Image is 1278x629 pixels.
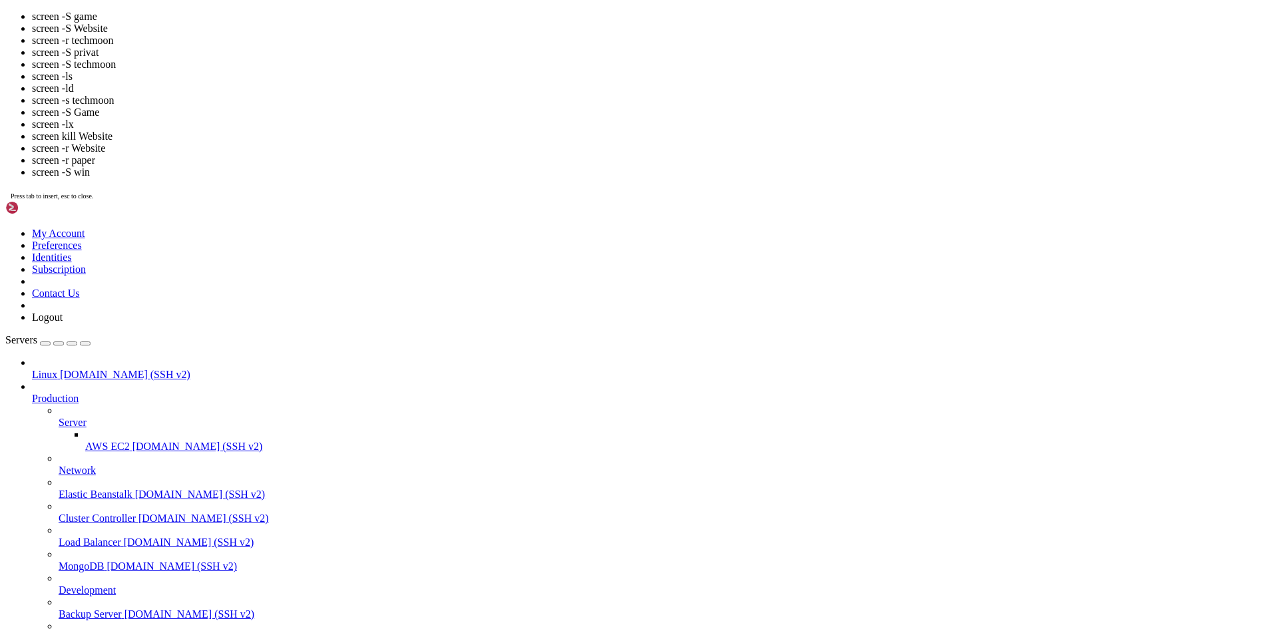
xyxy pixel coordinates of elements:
[5,28,1105,39] x-row: * Documentation: [URL][DOMAIN_NAME]
[59,548,1273,572] li: MongoDB [DOMAIN_NAME] (SSH v2)
[138,513,269,524] span: [DOMAIN_NAME] (SSH v2)
[132,441,263,452] span: [DOMAIN_NAME] (SSH v2)
[124,608,255,620] span: [DOMAIN_NAME] (SSH v2)
[59,560,1273,572] a: MongoDB [DOMAIN_NAME] (SSH v2)
[32,106,1273,118] li: screen -S Game
[32,23,1273,35] li: screen -S Website
[32,142,1273,154] li: screen -r Website
[59,453,1273,477] li: Network
[32,71,1273,83] li: screen -ls
[5,107,1105,118] x-row: Usage of /: 23.7% of 484.40GB
[5,277,1105,288] x-row: Expanded Security Maintenance for Applications is not enabled.
[85,441,130,452] span: AWS EC2
[5,175,1105,186] x-row: IPv6 address for eth0: [TECHNICAL_ID]
[85,441,1273,453] a: AWS EC2 [DOMAIN_NAME] (SSH v2)
[5,198,1105,209] x-row: => There are 5 zombie processes.
[5,152,1105,164] x-row: Users logged in: 0
[59,465,96,476] span: Network
[5,96,1105,107] x-row: System load: 0.6
[59,584,116,596] span: Development
[5,333,1105,345] x-row: 5 additional security updates can be applied with ESM Apps.
[32,130,1273,142] li: screen kill Website
[59,584,1273,596] a: Development
[59,417,1273,429] a: Server
[32,393,79,404] span: Production
[5,164,1105,175] x-row: IPv4 address for eth0: [TECHNICAL_ID]
[5,220,1105,232] x-row: * Strictly confined Kubernetes makes edge and IoT secure. Learn how MicroK8s
[5,118,1105,130] x-row: Memory usage: 7%
[59,417,87,428] span: Server
[5,141,1105,152] x-row: Processes: 252
[5,51,1105,62] x-row: * Support: [URL][DOMAIN_NAME]
[135,489,266,500] span: [DOMAIN_NAME] (SSH v2)
[32,166,1273,178] li: screen -S win
[5,130,1105,141] x-row: Swap usage: 0%
[118,390,123,401] div: (20, 34)
[5,39,1105,51] x-row: * Management: [URL][DOMAIN_NAME]
[59,608,1273,620] a: Backup Server [DOMAIN_NAME] (SSH v2)
[60,369,190,380] span: [DOMAIN_NAME] (SSH v2)
[32,288,80,299] a: Contact Us
[5,232,1105,243] x-row: just raised the bar for easy, resilient and secure K8s cluster deployment.
[32,312,63,323] a: Logout
[32,369,1273,381] a: Linux [DOMAIN_NAME] (SSH v2)
[59,513,136,524] span: Cluster Controller
[5,311,1105,322] x-row: To see these additional updates run: apt list --upgradable
[32,83,1273,95] li: screen -ld
[5,73,1105,85] x-row: System information as of [DATE]
[59,560,104,572] span: MongoDB
[11,192,93,200] span: Press tab to insert, esc to close.
[106,560,237,572] span: [DOMAIN_NAME] (SSH v2)
[5,300,1105,311] x-row: 10 updates can be applied immediately.
[32,59,1273,71] li: screen -S techmoon
[32,35,1273,47] li: screen -r techmoon
[59,405,1273,453] li: Server
[59,489,132,500] span: Elastic Beanstalk
[32,11,1273,23] li: screen -S game
[32,240,82,251] a: Preferences
[59,536,121,548] span: Load Balancer
[5,334,91,345] a: Servers
[32,118,1273,130] li: screen -lx
[59,596,1273,620] li: Backup Server [DOMAIN_NAME] (SSH v2)
[59,572,1273,596] li: Development
[59,524,1273,548] li: Load Balancer [DOMAIN_NAME] (SSH v2)
[32,393,1273,405] a: Production
[32,369,57,380] span: Linux
[5,254,1105,266] x-row: [URL][DOMAIN_NAME]
[5,345,1105,356] x-row: Learn more about enabling ESM Apps service at [URL][DOMAIN_NAME]
[124,536,254,548] span: [DOMAIN_NAME] (SSH v2)
[32,47,1273,59] li: screen -S privat
[32,154,1273,166] li: screen -r paper
[59,465,1273,477] a: Network
[85,429,1273,453] li: AWS EC2 [DOMAIN_NAME] (SSH v2)
[32,228,85,239] a: My Account
[59,536,1273,548] a: Load Balancer [DOMAIN_NAME] (SSH v2)
[59,513,1273,524] a: Cluster Controller [DOMAIN_NAME] (SSH v2)
[5,5,1105,17] x-row: Welcome to Ubuntu 22.04.5 LTS (GNU/Linux 5.15.0-153-generic x86_64)
[32,264,86,275] a: Subscription
[5,334,37,345] span: Servers
[59,501,1273,524] li: Cluster Controller [DOMAIN_NAME] (SSH v2)
[5,390,1105,401] x-row: root@tth1:~# screen
[59,489,1273,501] a: Elastic Beanstalk [DOMAIN_NAME] (SSH v2)
[5,201,82,214] img: Shellngn
[32,252,72,263] a: Identities
[32,95,1273,106] li: screen -s techmoon
[5,379,1105,390] x-row: Last login: [DATE] from [TECHNICAL_ID]
[59,608,122,620] span: Backup Server
[32,357,1273,381] li: Linux [DOMAIN_NAME] (SSH v2)
[59,477,1273,501] li: Elastic Beanstalk [DOMAIN_NAME] (SSH v2)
